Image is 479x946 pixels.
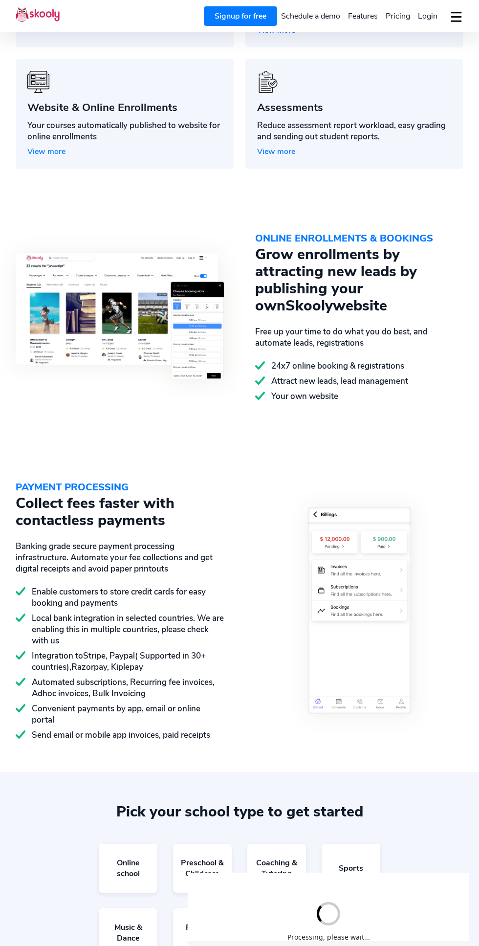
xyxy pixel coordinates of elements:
a: Pricing [382,8,414,24]
div: Banking grade secure payment processing infrastructure. Automate your fee collections and get dig... [16,541,224,574]
span: View more [257,146,295,157]
div: Integration to ( Supported in 30+ countries), [16,650,224,673]
a: Login [414,8,441,24]
img: Skooly [16,7,60,22]
a: Preschool & Childcare [173,844,232,893]
img: payment-processing-skooly [307,506,412,715]
div: Send email or mobile app invoices, paid receipts [16,729,224,741]
button: dropdown menu [449,6,463,28]
span: Pricing [386,11,410,22]
span: Skooly [285,296,333,316]
img: icon-benefits-4 [27,71,49,93]
a: Schedule a demo [277,8,344,24]
div: ONLINE ENROLLMENTS & BOOKINGS [255,231,463,246]
div: PAYMENT PROCESSING [16,480,224,495]
img: icon-benefits-12 [257,71,279,93]
span: Login [418,11,437,22]
span: Stripe, Paypal [83,650,135,661]
div: 24x7 online booking & registrations [255,360,463,372]
div: Convenient payments by app, email or online portal [16,703,224,726]
a: Signup for free [204,6,277,26]
div: Grow enrollments by attracting new leads by publishing your own website [255,246,463,314]
a: icon-benefits-12AssessmentsReduce assessment report workload, easy grading and sending out studen... [245,59,463,169]
div: Local bank integration in selected countries. We are enabling this in multiple countries, please ... [16,613,224,646]
a: Features [344,8,382,24]
div: Attract new leads, lead management [255,375,463,387]
div: Your own website [255,391,463,402]
div: Automated subscriptions, Recurring fee invoices, Adhoc invoices, Bulk Invoicing [16,677,224,699]
a: Sports [322,844,380,893]
span: Razorpay, Kiplepay [71,661,143,673]
a: Coaching & Tutoring [247,844,306,893]
div: Collect fees faster with contactless payments [16,495,224,529]
div: Free up your time to do what you do best, and automate leads, registrations [255,326,463,349]
div: Your courses automatically published to website for online enrollments [27,120,222,142]
a: Online school [99,844,157,893]
span: View more [27,146,65,157]
div: Pick your school type to get started [16,803,463,820]
div: Reduce assessment report workload, easy grading and sending out student reports. [257,120,452,142]
a: icon-benefits-4Website & Online EnrollmentsYour courses automatically published to website for on... [16,59,234,169]
div: Assessments [257,100,452,115]
div: Website & Online Enrollments [27,100,222,115]
div: Enable customers to store credit cards for easy booking and payments [16,586,224,609]
img: online-enrollments-and-bookings-skooly [16,253,224,380]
